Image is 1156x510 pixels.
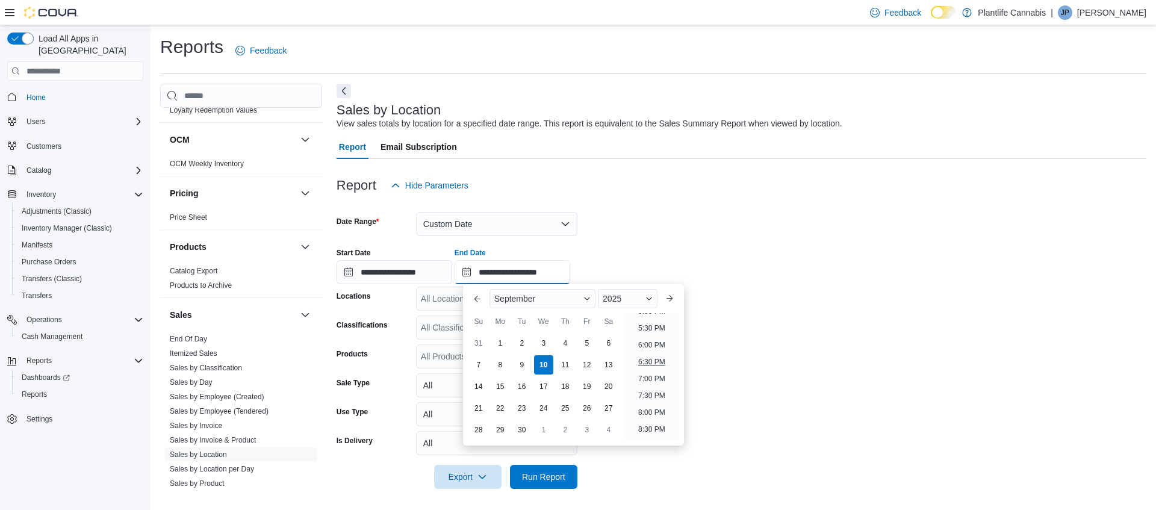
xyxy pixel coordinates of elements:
[2,186,148,203] button: Inventory
[978,5,1046,20] p: Plantlife Cannabis
[22,257,76,267] span: Purchase Orders
[1077,5,1146,20] p: [PERSON_NAME]
[2,352,148,369] button: Reports
[599,420,618,440] div: day-4
[22,139,66,154] a: Customers
[22,313,67,327] button: Operations
[1061,5,1069,20] span: JP
[599,377,618,396] div: day-20
[26,166,51,175] span: Catalog
[170,378,213,387] a: Sales by Day
[512,399,532,418] div: day-23
[17,387,52,402] a: Reports
[577,334,597,353] div: day-5
[24,7,78,19] img: Cova
[170,392,264,402] span: Sales by Employee (Created)
[624,313,679,441] ul: Time
[170,363,242,373] span: Sales by Classification
[337,260,452,284] input: Press the down key to open a popover containing a calendar.
[337,349,368,359] label: Products
[1058,5,1072,20] div: Jayden Paul
[22,114,50,129] button: Users
[2,137,148,155] button: Customers
[170,364,242,372] a: Sales by Classification
[170,106,257,114] a: Loyalty Redemption Values
[633,422,670,437] li: 8:30 PM
[170,349,217,358] a: Itemized Sales
[298,186,312,201] button: Pricing
[337,248,371,258] label: Start Date
[22,274,82,284] span: Transfers (Classic)
[556,399,575,418] div: day-25
[160,264,322,297] div: Products
[170,309,192,321] h3: Sales
[512,355,532,375] div: day-9
[12,287,148,304] button: Transfers
[556,377,575,396] div: day-18
[1051,5,1053,20] p: |
[2,162,148,179] button: Catalog
[170,267,217,275] a: Catalog Export
[577,312,597,331] div: Fr
[491,334,510,353] div: day-1
[22,291,52,300] span: Transfers
[22,332,82,341] span: Cash Management
[7,83,143,459] nav: Complex example
[337,217,379,226] label: Date Range
[598,289,657,308] div: Button. Open the year selector. 2025 is currently selected.
[17,204,96,219] a: Adjustments (Classic)
[17,238,143,252] span: Manifests
[170,281,232,290] a: Products to Archive
[512,312,532,331] div: Tu
[577,399,597,418] div: day-26
[469,399,488,418] div: day-21
[416,373,577,397] button: All
[599,312,618,331] div: Sa
[416,402,577,426] button: All
[556,420,575,440] div: day-2
[469,355,488,375] div: day-7
[170,213,207,222] a: Price Sheet
[469,334,488,353] div: day-31
[22,187,143,202] span: Inventory
[170,309,296,321] button: Sales
[381,135,457,159] span: Email Subscription
[17,204,143,219] span: Adjustments (Classic)
[337,117,842,130] div: View sales totals by location for a specified date range. This report is equivalent to the Sales ...
[170,334,207,344] span: End Of Day
[298,240,312,254] button: Products
[22,90,51,105] a: Home
[577,420,597,440] div: day-3
[170,436,256,444] a: Sales by Invoice & Product
[26,141,61,151] span: Customers
[469,420,488,440] div: day-28
[337,291,371,301] label: Locations
[468,289,487,308] button: Previous Month
[2,88,148,105] button: Home
[26,356,52,365] span: Reports
[17,370,75,385] a: Dashboards
[416,212,577,236] button: Custom Date
[250,45,287,57] span: Feedback
[469,377,488,396] div: day-14
[633,439,670,453] li: 9:00 PM
[22,353,57,368] button: Reports
[386,173,473,197] button: Hide Parameters
[2,311,148,328] button: Operations
[489,289,595,308] div: Button. Open the month selector. September is currently selected.
[339,135,366,159] span: Report
[556,312,575,331] div: Th
[534,334,553,353] div: day-3
[17,370,143,385] span: Dashboards
[510,465,577,489] button: Run Report
[603,294,621,303] span: 2025
[633,355,670,369] li: 6:30 PM
[170,479,225,488] a: Sales by Product
[22,390,47,399] span: Reports
[298,132,312,147] button: OCM
[298,308,312,322] button: Sales
[455,248,486,258] label: End Date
